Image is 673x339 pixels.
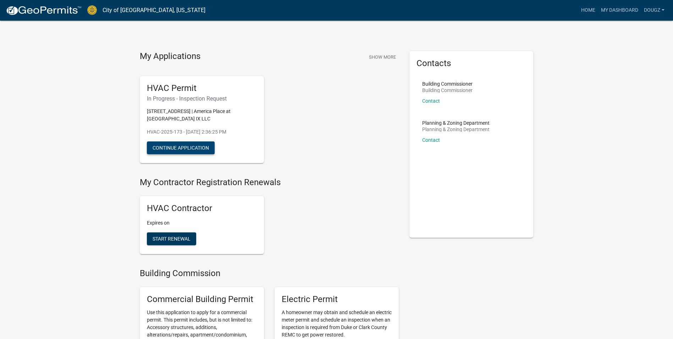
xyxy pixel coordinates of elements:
[147,141,215,154] button: Continue Application
[417,58,526,69] h5: Contacts
[147,128,257,136] p: HVAC-2025-173 - [DATE] 2:36:25 PM
[147,95,257,102] h6: In Progress - Inspection Request
[140,51,200,62] h4: My Applications
[422,137,440,143] a: Contact
[140,177,399,188] h4: My Contractor Registration Renewals
[147,203,257,214] h5: HVAC Contractor
[147,108,257,123] p: [STREET_ADDRESS] | America Place at [GEOGRAPHIC_DATA] IX LLC
[140,268,399,279] h4: Building Commission
[422,81,473,86] p: Building Commissioner
[147,83,257,93] h5: HVAC Permit
[282,309,392,339] p: A homeowner may obtain and schedule an electric meter permit and schedule an inspection when an i...
[422,98,440,104] a: Contact
[103,4,205,16] a: City of [GEOGRAPHIC_DATA], [US_STATE]
[140,177,399,260] wm-registration-list-section: My Contractor Registration Renewals
[366,51,399,63] button: Show More
[598,4,641,17] a: My Dashboard
[422,88,473,93] p: Building Commissioner
[147,294,257,305] h5: Commercial Building Permit
[282,294,392,305] h5: Electric Permit
[422,127,490,132] p: Planning & Zoning Department
[422,120,490,125] p: Planning & Zoning Department
[147,219,257,227] p: Expires on
[641,4,667,17] a: Dougz
[153,236,191,242] span: Start Renewal
[87,5,97,15] img: City of Jeffersonville, Indiana
[147,232,196,245] button: Start Renewal
[578,4,598,17] a: Home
